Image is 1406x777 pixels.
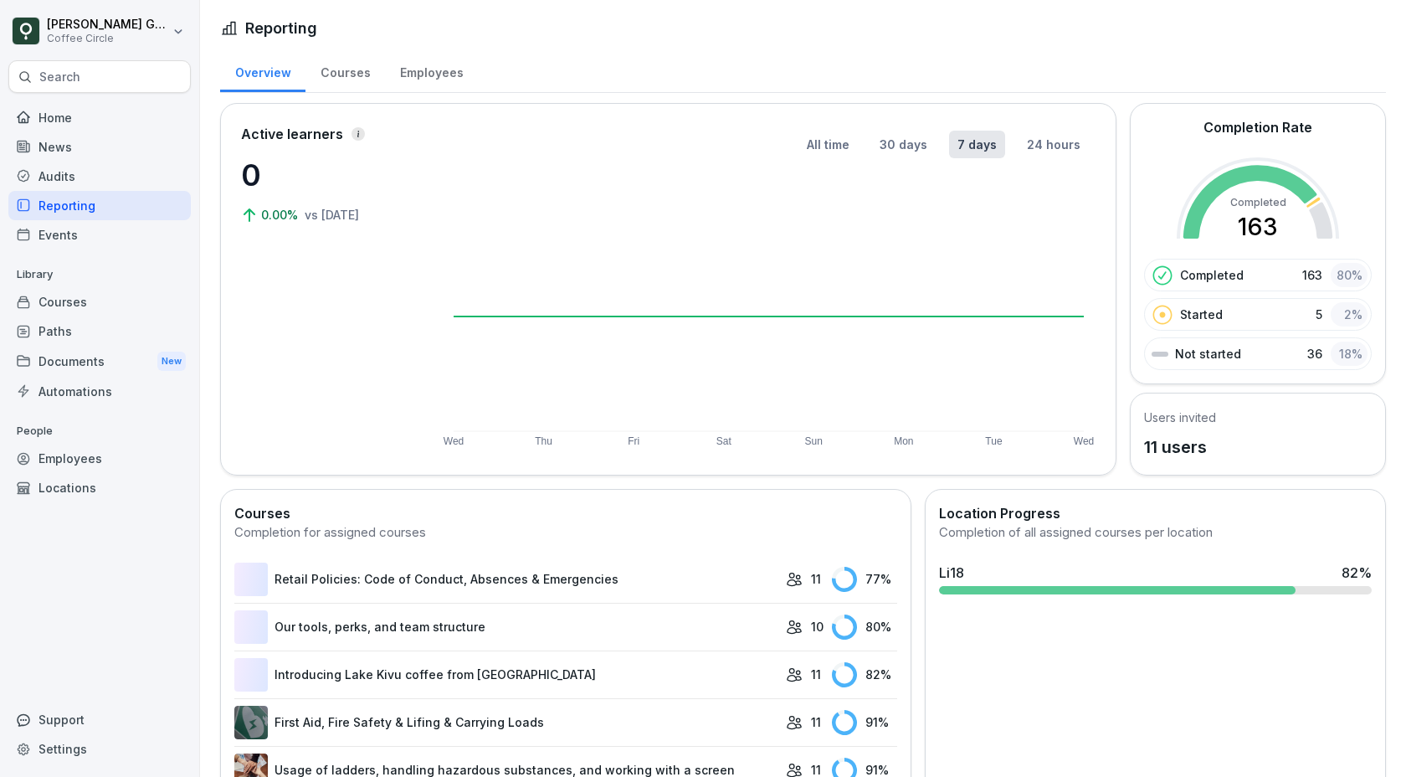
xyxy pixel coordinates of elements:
div: Documents [8,346,191,377]
text: Mon [894,435,913,447]
p: 11 [811,713,821,731]
p: 11 [811,666,821,683]
text: Thu [535,435,552,447]
p: 5 [1316,306,1322,323]
h2: Location Progress [939,503,1372,523]
a: Reporting [8,191,191,220]
div: 82 % [832,662,897,687]
a: Li1882% [932,556,1378,601]
text: Sun [805,435,823,447]
a: Retail Policies: Code of Conduct, Absences & Emergencies [234,563,777,596]
div: 18 % [1331,342,1368,366]
div: 91 % [832,710,897,735]
button: 24 hours [1019,131,1089,158]
div: Completion of all assigned courses per location [939,523,1372,543]
div: 2 % [1331,302,1368,327]
a: Overview [220,49,305,92]
a: Courses [8,287,191,316]
div: Support [8,705,191,734]
h1: Reporting [245,17,317,39]
a: Employees [8,444,191,473]
p: People [8,418,191,445]
button: 30 days [871,131,936,158]
text: Wed [444,435,464,447]
text: Tue [985,435,1003,447]
div: 80 % [1331,263,1368,287]
a: Employees [385,49,478,92]
p: Started [1180,306,1223,323]
a: Events [8,220,191,250]
p: Active learners [241,124,343,144]
p: 11 users [1144,435,1216,460]
a: Automations [8,377,191,406]
a: Home [8,103,191,132]
h5: Users invited [1144,409,1216,426]
p: vs [DATE] [305,206,359,224]
p: 0 [241,152,408,198]
a: Paths [8,316,191,346]
p: 36 [1307,345,1322,363]
a: Our tools, perks, and team structure [234,610,777,644]
text: Sat [716,435,732,447]
p: 11 [811,570,821,588]
h2: Courses [234,503,897,523]
a: Settings [8,734,191,764]
text: Wed [1074,435,1094,447]
div: 80 % [832,615,897,640]
div: Completion for assigned courses [234,523,897,543]
div: New [157,352,186,371]
p: Search [39,69,80,85]
button: 7 days [949,131,1005,158]
p: Completed [1180,266,1244,284]
a: Locations [8,473,191,502]
p: 10 [811,618,824,635]
p: 163 [1302,266,1322,284]
p: Coffee Circle [47,33,169,44]
div: Li18 [939,563,964,583]
a: First Aid, Fire Safety & Lifing & Carrying Loads [234,706,777,739]
a: Audits [8,162,191,191]
a: Courses [305,49,385,92]
text: Fri [628,435,639,447]
p: [PERSON_NAME] Grioui [47,18,169,32]
a: DocumentsNew [8,346,191,377]
button: All time [798,131,858,158]
div: 77 % [832,567,897,592]
a: News [8,132,191,162]
img: uvjcju7t1i9oexmpfrpvs2ug.png [234,706,268,739]
p: Not started [1175,345,1241,363]
h2: Completion Rate [1203,117,1312,137]
a: Introducing Lake Kivu coffee from [GEOGRAPHIC_DATA] [234,658,777,692]
p: Library [8,261,191,288]
p: 0.00% [261,206,301,224]
div: 82 % [1342,563,1372,583]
